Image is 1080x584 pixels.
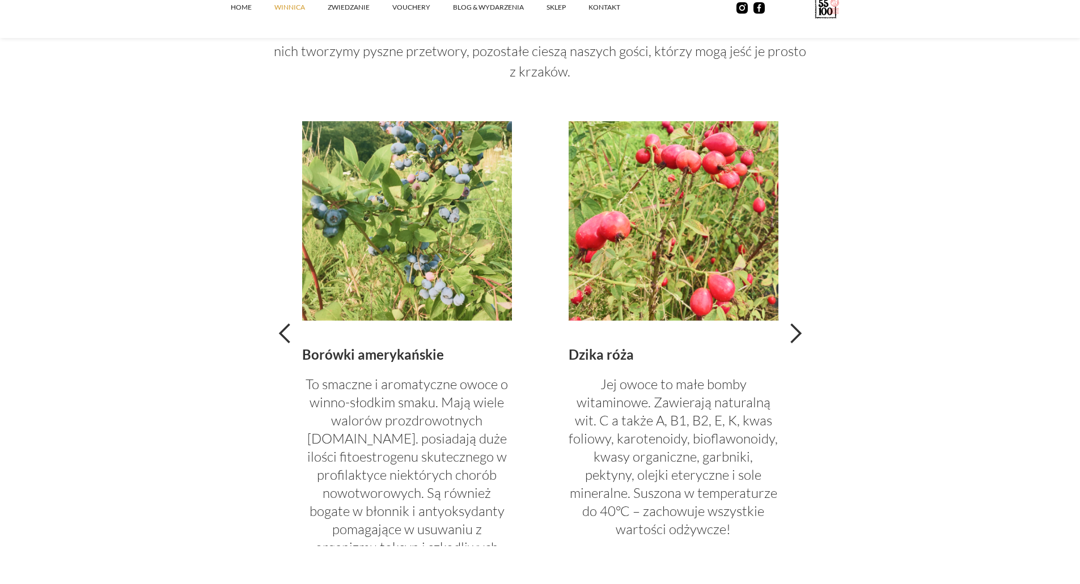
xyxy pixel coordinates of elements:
div: previous slide [274,121,291,546]
div: Borówki amerykańskie [302,348,512,361]
p: Jej owoce to małe bomby witaminowe. Zawierają naturalną wit. C a także A, B1, B2, E, K, kwas foli... [569,375,778,538]
div: 4 of 4 [540,121,807,546]
div: Dzika róża [569,348,778,361]
div: carousel [274,121,807,546]
p: To smaczne i aromatyczne owoce o winno-słodkim smaku. Mają wiele walorów prozdrowotnych [DOMAIN_N... [302,375,512,574]
div: 3 of 4 [274,121,540,546]
div: next slide [790,121,807,546]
